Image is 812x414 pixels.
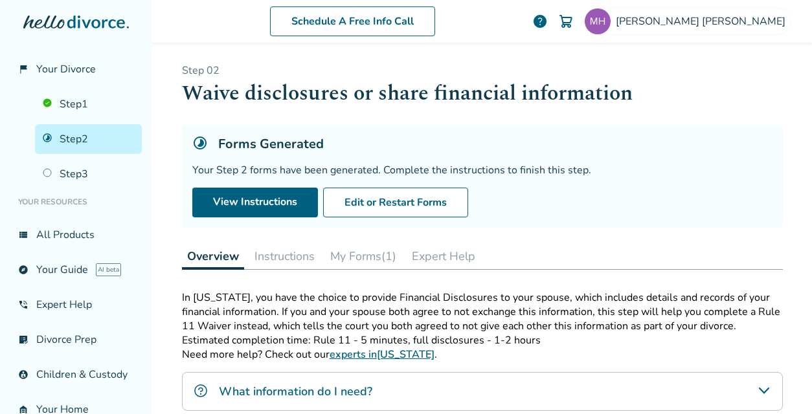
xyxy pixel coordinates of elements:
[18,64,28,74] span: flag_2
[18,300,28,310] span: phone_in_talk
[10,189,142,215] li: Your Resources
[182,290,783,333] p: In [US_STATE], you have the choice to provide Financial Disclosures to your spouse, which include...
[18,230,28,240] span: view_list
[10,360,142,389] a: account_childChildren & Custody
[18,369,28,380] span: account_child
[10,54,142,84] a: flag_2Your Divorce
[249,243,320,269] button: Instructions
[330,347,434,362] a: experts in[US_STATE]
[616,14,791,28] span: [PERSON_NAME] [PERSON_NAME]
[407,243,480,269] button: Expert Help
[182,78,783,109] h1: Waive disclosures or share financial information
[10,290,142,320] a: phone_in_talkExpert Help
[10,220,142,250] a: view_listAll Products
[35,89,142,119] a: Step1
[182,347,783,362] p: Need more help? Check out our .
[325,243,401,269] button: My Forms(1)
[585,8,611,34] img: mherrick32@gmail.com
[323,188,468,217] button: Edit or Restart Forms
[747,352,812,414] iframe: Chat Widget
[36,62,96,76] span: Your Divorce
[182,333,783,347] p: Estimated completion time: Rule 11 - 5 minutes, full disclosures - 1-2 hours
[558,14,574,29] img: Cart
[18,265,28,275] span: explore
[270,6,435,36] a: Schedule A Free Info Call
[10,255,142,285] a: exploreYour GuideAI beta
[10,325,142,354] a: list_alt_checkDivorce Prep
[192,188,318,217] a: View Instructions
[532,14,548,29] a: help
[182,63,783,78] p: Step 0 2
[182,372,783,411] div: What information do I need?
[182,243,244,270] button: Overview
[96,263,121,276] span: AI beta
[192,163,773,177] div: Your Step 2 forms have been generated. Complete the instructions to finish this step.
[18,334,28,345] span: list_alt_check
[35,159,142,189] a: Step3
[219,383,372,400] h4: What information do I need?
[218,135,324,153] h5: Forms Generated
[35,124,142,154] a: Step2
[193,383,209,398] img: What information do I need?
